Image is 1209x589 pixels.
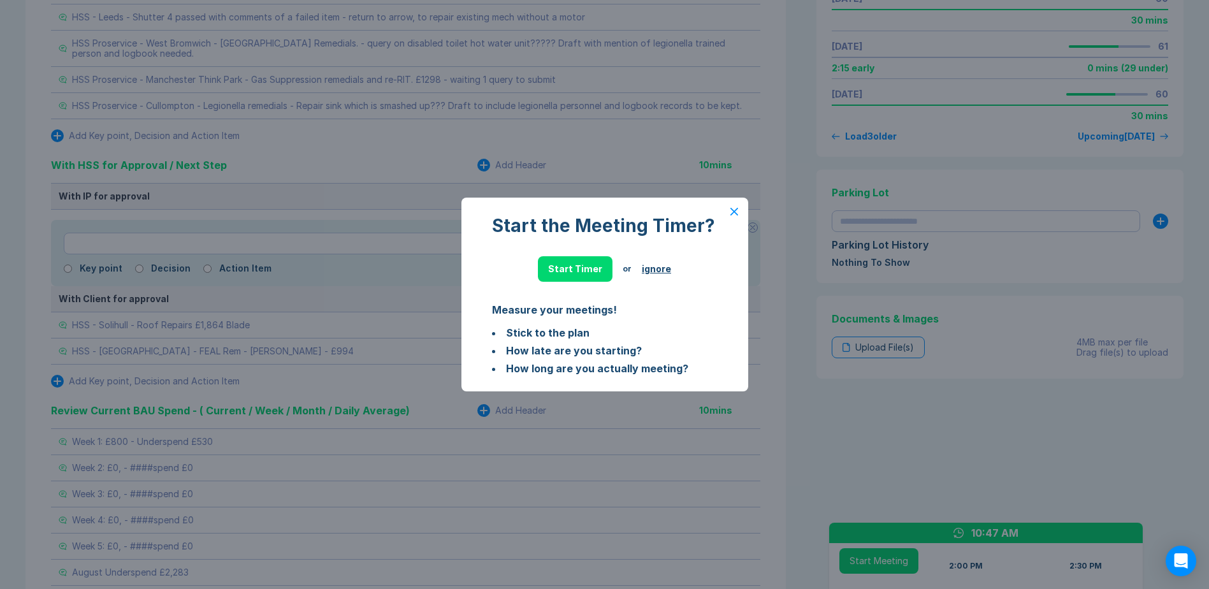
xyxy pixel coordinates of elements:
button: Start Timer [538,256,612,282]
button: ignore [642,264,671,274]
div: or [623,264,632,274]
div: Open Intercom Messenger [1166,546,1196,576]
li: How late are you starting? [492,343,718,358]
li: Stick to the plan [492,325,718,340]
li: How long are you actually meeting? [492,361,718,376]
div: Measure your meetings! [492,302,718,317]
div: Start the Meeting Timer? [492,215,718,236]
